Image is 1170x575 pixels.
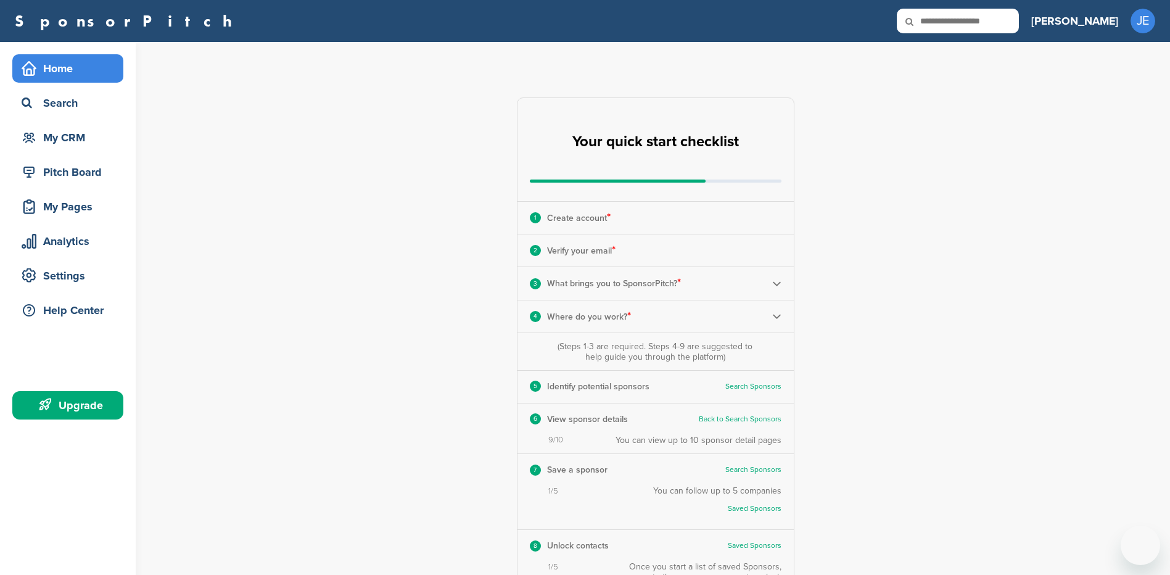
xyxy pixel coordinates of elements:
[12,123,123,152] a: My CRM
[548,435,563,445] span: 9/10
[547,462,608,478] p: Save a sponsor
[530,465,541,476] div: 7
[572,128,739,155] h2: Your quick start checklist
[530,245,541,256] div: 2
[616,435,781,445] div: You can view up to 10 sponsor detail pages
[547,538,609,553] p: Unlock contacts
[530,381,541,392] div: 5
[12,227,123,255] a: Analytics
[1121,526,1160,565] iframe: Button to launch messaging window
[19,265,123,287] div: Settings
[548,562,558,573] span: 1/5
[554,341,756,362] div: (Steps 1-3 are required. Steps 4-9 are suggested to help guide you through the platform)
[530,540,541,552] div: 8
[19,230,123,252] div: Analytics
[728,541,781,550] a: Saved Sponsors
[772,312,781,321] img: Checklist arrow 2
[725,465,781,474] a: Search Sponsors
[19,299,123,321] div: Help Center
[19,92,123,114] div: Search
[665,504,781,513] a: Saved Sponsors
[547,275,681,291] p: What brings you to SponsorPitch?
[12,391,123,420] a: Upgrade
[548,486,558,497] span: 1/5
[12,54,123,83] a: Home
[19,394,123,416] div: Upgrade
[19,196,123,218] div: My Pages
[547,412,628,427] p: View sponsor details
[725,382,781,391] a: Search Sponsors
[772,279,781,288] img: Checklist arrow 2
[19,126,123,149] div: My CRM
[12,89,123,117] a: Search
[19,161,123,183] div: Pitch Board
[12,296,123,325] a: Help Center
[12,192,123,221] a: My Pages
[530,278,541,289] div: 3
[653,486,781,521] div: You can follow up to 5 companies
[12,158,123,186] a: Pitch Board
[19,57,123,80] div: Home
[1031,7,1118,35] a: [PERSON_NAME]
[547,242,616,259] p: Verify your email
[530,413,541,424] div: 6
[530,311,541,322] div: 4
[547,379,649,394] p: Identify potential sponsors
[12,262,123,290] a: Settings
[1031,12,1118,30] h3: [PERSON_NAME]
[547,210,611,226] p: Create account
[547,308,631,325] p: Where do you work?
[699,415,781,424] a: Back to Search Sponsors
[1131,9,1155,33] span: JE
[15,13,240,29] a: SponsorPitch
[530,212,541,223] div: 1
